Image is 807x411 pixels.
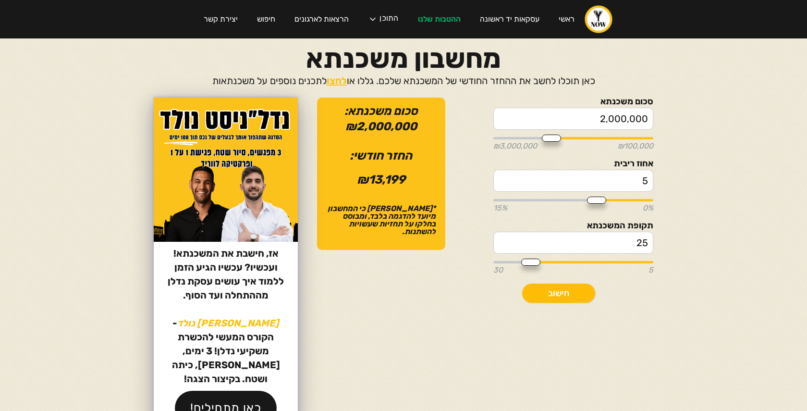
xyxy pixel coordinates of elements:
[154,247,298,386] p: אז, חישבת את המשכנתא! ועכשיו? עכשיו הגיע הזמן ללמוד איך עושים עסקת נדלן מההתחלה ועד הסוף. ‍ - הקו...
[618,142,653,150] span: ₪100,000
[212,74,595,88] p: כאן תוכלו לחשב את ההחזר החודשי של המשכנתא שלכם. גללו או לתכנים נוספים על משכנתאות
[493,160,653,167] label: אחוז ריבית
[194,6,247,33] a: יצירת קשר
[643,204,653,212] span: 0%
[327,149,436,186] div: החזר חודשי:
[285,6,358,33] a: הרצאות לארגונים
[327,107,436,130] div: סכום משכנתא:
[327,75,347,87] a: לחצו
[327,205,436,236] p: *[PERSON_NAME] כי המחשבון מיועד להדגמה בלבד, ומבוסס בחלקו על תחזיות שעשויות להשתנות.
[549,6,584,33] a: ראשי
[584,5,613,34] a: home
[470,6,549,33] a: עסקאות יד ראשונה
[408,6,470,33] a: ההטבות שלנו
[306,48,501,69] h1: מחשבון משכנתא
[493,266,503,274] span: 30
[493,142,537,150] span: ₪3,000,000
[247,6,285,33] a: חיפוש
[177,317,279,329] strong: [PERSON_NAME] נולד
[357,173,405,187] strong: ₪13,199
[493,98,653,105] label: סכום משכנתא
[493,204,507,212] span: 15%
[522,284,595,303] a: חישוב
[358,5,408,34] div: התוכן
[648,266,653,274] span: 5
[345,120,417,133] strong: ₪2,000,000
[379,14,398,24] div: התוכן
[493,222,653,229] label: תקופת המשכנתא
